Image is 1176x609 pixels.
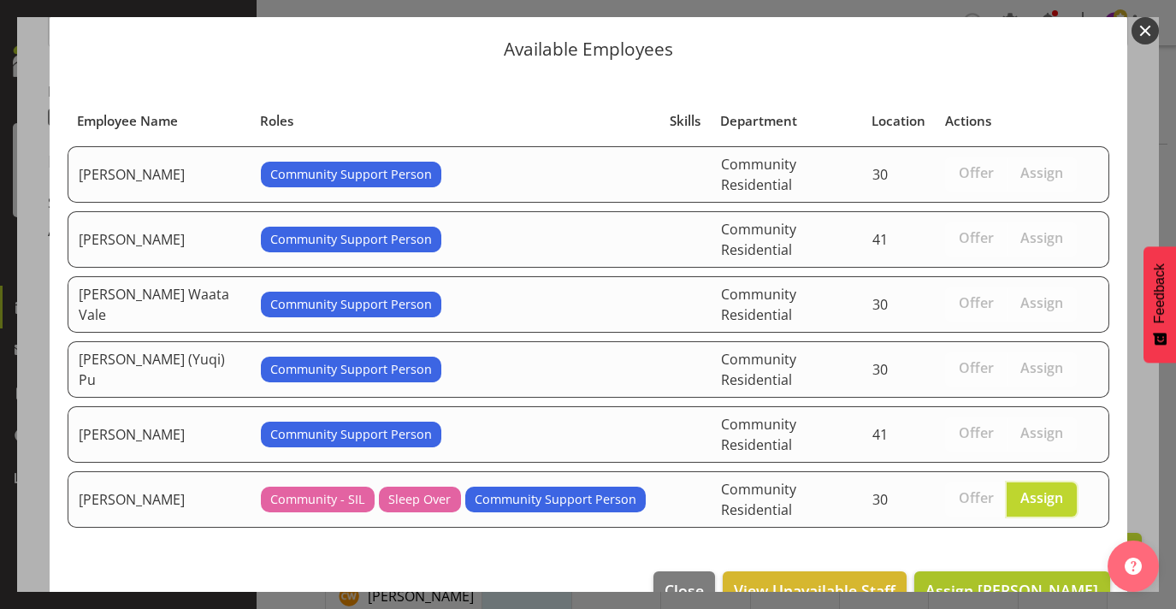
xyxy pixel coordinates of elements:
span: Offer [959,359,994,376]
td: [PERSON_NAME] [68,146,251,203]
span: Assign [1020,229,1063,246]
span: 30 [872,165,888,184]
span: Department [720,111,797,131]
span: Offer [959,164,994,181]
span: Sleep Over [388,490,451,509]
td: [PERSON_NAME] [68,406,251,463]
span: Community Residential [721,480,796,519]
span: Assign [PERSON_NAME] [925,580,1098,600]
td: [PERSON_NAME] Waata Vale [68,276,251,333]
span: Offer [959,229,994,246]
span: Community - SIL [270,490,365,509]
span: Offer [959,424,994,441]
span: 41 [872,230,888,249]
td: [PERSON_NAME] [68,471,251,528]
span: Community Support Person [270,230,432,249]
span: Community Support Person [270,425,432,444]
span: Skills [670,111,700,131]
button: View Unavailable Staff [723,571,907,609]
span: 30 [872,490,888,509]
span: Feedback [1152,263,1167,323]
span: Community Support Person [475,490,636,509]
span: 41 [872,425,888,444]
img: help-xxl-2.png [1125,558,1142,575]
td: [PERSON_NAME] (Yuqi) Pu [68,341,251,398]
button: Feedback - Show survey [1143,246,1176,363]
span: Community Support Person [270,295,432,314]
span: Community Support Person [270,360,432,379]
span: Community Residential [721,350,796,389]
span: View Unavailable Staff [734,579,895,601]
span: Employee Name [77,111,178,131]
span: Offer [959,489,994,506]
span: Community Support Person [270,165,432,184]
span: Community Residential [721,220,796,259]
span: Community Residential [721,155,796,194]
span: Community Residential [721,415,796,454]
span: Community Residential [721,285,796,324]
button: Assign [PERSON_NAME] [914,571,1109,609]
span: Offer [959,294,994,311]
td: [PERSON_NAME] [68,211,251,268]
span: Assign [1020,489,1063,506]
span: Close [665,579,704,601]
p: Available Employees [67,40,1110,58]
span: Actions [945,111,991,131]
span: 30 [872,295,888,314]
span: Assign [1020,359,1063,376]
span: Assign [1020,294,1063,311]
button: Close [653,571,715,609]
span: Assign [1020,424,1063,441]
span: 30 [872,360,888,379]
span: Roles [260,111,293,131]
span: Location [872,111,925,131]
span: Assign [1020,164,1063,181]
